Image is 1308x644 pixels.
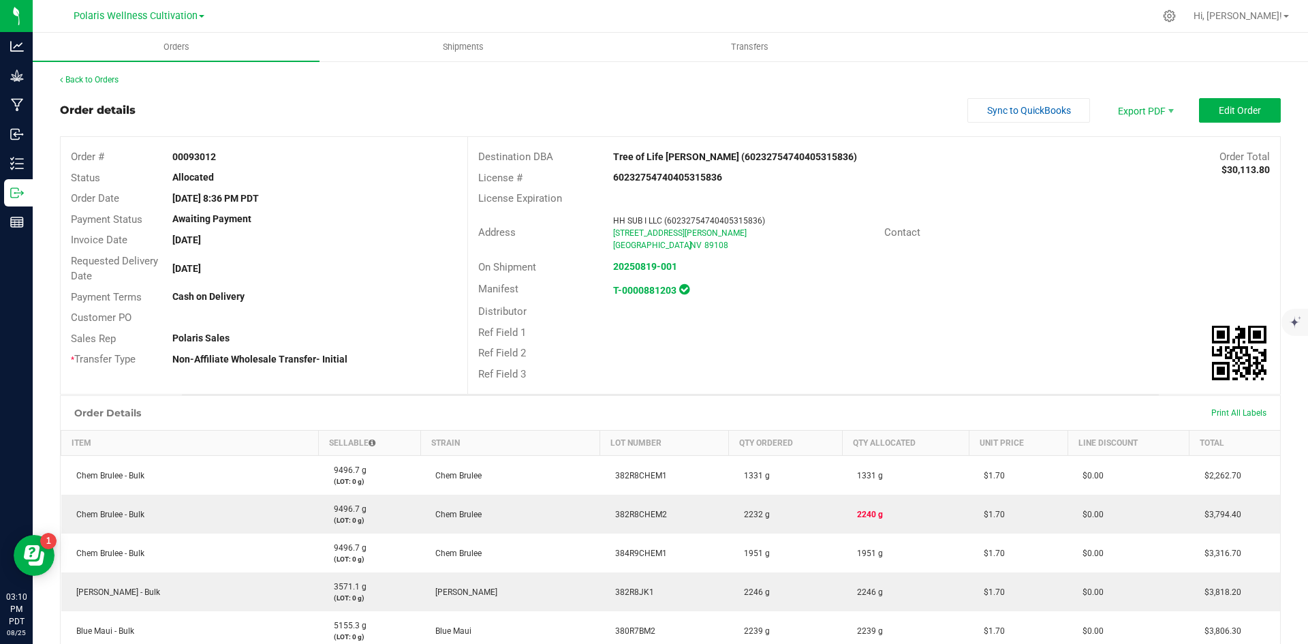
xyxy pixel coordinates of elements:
[69,471,144,480] span: Chem Brulee - Bulk
[327,632,413,642] p: (LOT: 0 g)
[850,510,883,519] span: 2240 g
[977,471,1005,480] span: $1.70
[327,465,367,475] span: 9496.7 g
[69,587,160,597] span: [PERSON_NAME] - Bulk
[977,510,1005,519] span: $1.70
[10,215,24,229] inline-svg: Reports
[60,75,119,85] a: Back to Orders
[967,98,1090,123] button: Sync to QuickBooks
[737,510,770,519] span: 2232 g
[71,353,136,365] span: Transfer Type
[320,33,606,61] a: Shipments
[1076,471,1104,480] span: $0.00
[74,10,198,22] span: Polaris Wellness Cultivation
[1076,587,1104,597] span: $0.00
[613,285,676,296] a: T-0000881203
[608,587,654,597] span: 382R8JK1
[172,234,201,245] strong: [DATE]
[977,626,1005,636] span: $1.70
[319,431,421,456] th: Sellable
[1198,510,1241,519] span: $3,794.40
[608,549,667,558] span: 384R9CHEM1
[429,587,497,597] span: [PERSON_NAME]
[884,226,920,239] span: Contact
[1219,151,1270,163] span: Order Total
[429,549,482,558] span: Chem Brulee
[1161,10,1178,22] div: Manage settings
[613,261,677,272] strong: 20250819-001
[729,431,842,456] th: Qty Ordered
[10,186,24,200] inline-svg: Outbound
[71,192,119,204] span: Order Date
[327,476,413,487] p: (LOT: 0 g)
[71,213,142,226] span: Payment Status
[1104,98,1185,123] span: Export PDF
[172,263,201,274] strong: [DATE]
[327,515,413,525] p: (LOT: 0 g)
[1068,431,1189,456] th: Line Discount
[690,241,702,250] span: NV
[608,510,667,519] span: 382R8CHEM2
[850,626,883,636] span: 2239 g
[969,431,1068,456] th: Unit Price
[704,241,728,250] span: 89108
[737,587,770,597] span: 2246 g
[429,626,471,636] span: Blue Maui
[10,157,24,170] inline-svg: Inventory
[842,431,969,456] th: Qty Allocated
[608,471,667,480] span: 382R8CHEM1
[1212,326,1266,380] img: Scan me!
[71,151,104,163] span: Order #
[71,291,142,303] span: Payment Terms
[478,261,536,273] span: On Shipment
[10,40,24,53] inline-svg: Analytics
[429,471,482,480] span: Chem Brulee
[737,471,770,480] span: 1331 g
[478,368,526,380] span: Ref Field 3
[613,216,765,226] span: HH SUB I LLC (60232754740405315836)
[1076,510,1104,519] span: $0.00
[14,535,54,576] iframe: Resource center
[327,621,367,630] span: 5155.3 g
[600,431,729,456] th: Lot Number
[1198,626,1241,636] span: $3,806.30
[6,628,27,638] p: 08/25
[145,41,208,53] span: Orders
[61,431,319,456] th: Item
[172,151,216,162] strong: 00093012
[608,626,655,636] span: 380R7BM2
[172,172,214,183] strong: Allocated
[1194,10,1282,21] span: Hi, [PERSON_NAME]!
[71,311,131,324] span: Customer PO
[1199,98,1281,123] button: Edit Order
[420,431,599,456] th: Strain
[10,127,24,141] inline-svg: Inbound
[977,587,1005,597] span: $1.70
[6,591,27,628] p: 03:10 PM PDT
[40,533,57,549] iframe: Resource center unread badge
[1211,408,1266,418] span: Print All Labels
[987,105,1071,116] span: Sync to QuickBooks
[71,255,158,283] span: Requested Delivery Date
[1076,549,1104,558] span: $0.00
[1221,164,1270,175] strong: $30,113.80
[613,172,722,183] strong: 60232754740405315836
[429,510,482,519] span: Chem Brulee
[69,549,144,558] span: Chem Brulee - Bulk
[1198,549,1241,558] span: $3,316.70
[689,241,690,250] span: ,
[977,549,1005,558] span: $1.70
[606,33,893,61] a: Transfers
[172,213,251,224] strong: Awaiting Payment
[327,504,367,514] span: 9496.7 g
[613,151,857,162] strong: Tree of Life [PERSON_NAME] (60232754740405315836)
[478,347,526,359] span: Ref Field 2
[10,98,24,112] inline-svg: Manufacturing
[478,305,527,318] span: Distributor
[1076,626,1104,636] span: $0.00
[71,333,116,345] span: Sales Rep
[60,102,136,119] div: Order details
[172,333,230,343] strong: Polaris Sales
